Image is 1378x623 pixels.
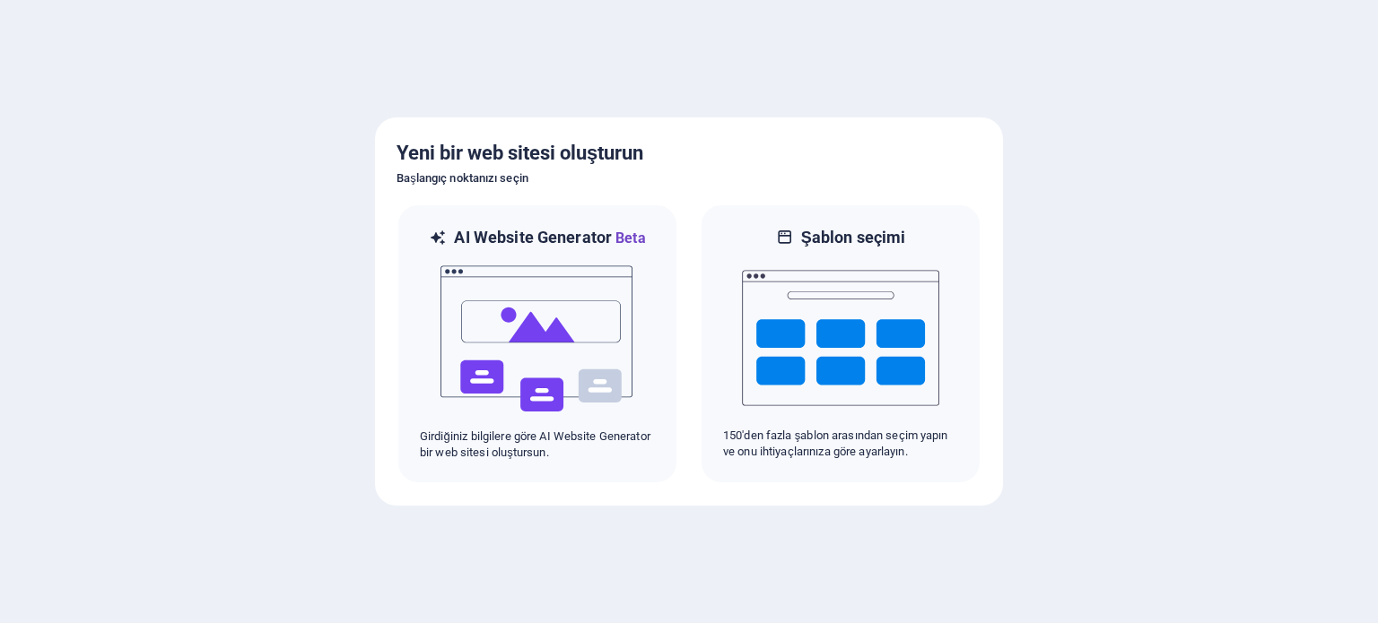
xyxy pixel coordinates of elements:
h6: Başlangıç noktanızı seçin [397,168,981,189]
div: Şablon seçimi150'den fazla şablon arasından seçim yapın ve onu ihtiyaçlarınıza göre ayarlayın. [700,203,981,484]
p: Girdiğiniz bilgilere göre AI Website Generator bir web sitesi oluştursun. [420,428,655,461]
h6: AI Website Generator [454,227,645,249]
h5: Yeni bir web sitesi oluşturun [397,139,981,168]
p: 150'den fazla şablon arasından seçim yapın ve onu ihtiyaçlarınıza göre ayarlayın. [723,428,958,460]
h6: Şablon seçimi [801,227,906,248]
span: Beta [612,229,646,247]
div: AI Website GeneratorBetaaiGirdiğiniz bilgilere göre AI Website Generator bir web sitesi oluştursun. [397,203,678,484]
img: ai [439,249,636,428]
